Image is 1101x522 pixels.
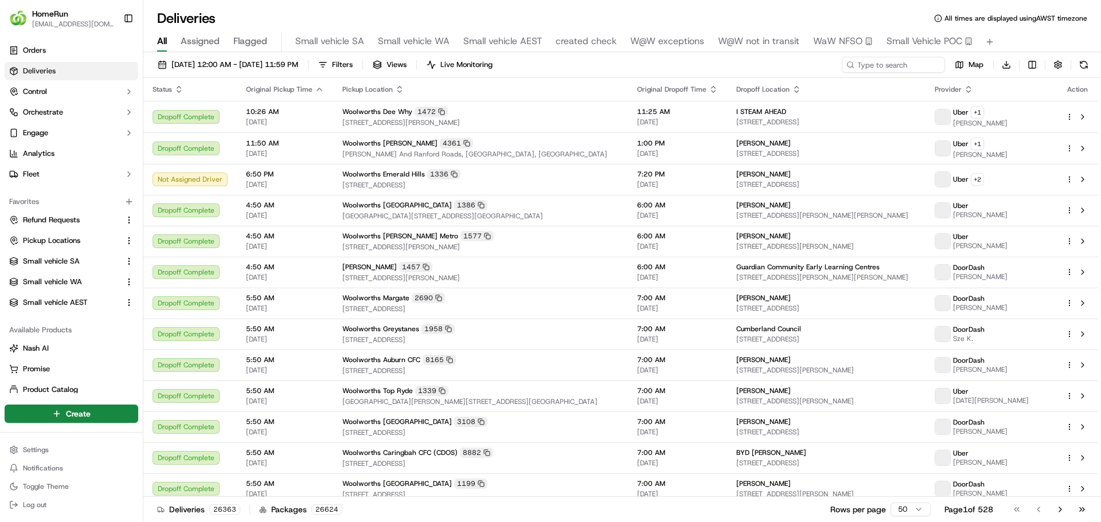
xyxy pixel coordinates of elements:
span: [PERSON_NAME] [953,241,1008,250]
span: 6:50 PM [246,170,324,179]
a: Small vehicle SA [9,256,120,266]
span: 4:50 AM [246,262,324,272]
div: 1386 [454,200,487,210]
span: [STREET_ADDRESS][PERSON_NAME] [342,118,619,127]
a: Small vehicle AEST [9,297,120,308]
div: Page 1 of 528 [944,504,993,515]
span: 4:50 AM [246,231,324,241]
span: Woolworths [GEOGRAPHIC_DATA] [342,201,452,210]
button: Settings [5,442,138,458]
span: 6:00 AM [637,201,718,210]
a: Small vehicle WA [9,277,120,287]
span: [STREET_ADDRESS] [342,366,619,375]
span: Original Pickup Time [246,85,313,94]
span: 6:00 AM [637,262,718,272]
span: [PERSON_NAME] [953,272,1008,281]
button: Control [5,83,138,101]
span: [STREET_ADDRESS] [736,458,916,468]
span: [STREET_ADDRESS][PERSON_NAME] [736,489,916,499]
span: Woolworths Top Ryde [342,386,413,395]
span: [DATE] [637,335,718,344]
span: [STREET_ADDRESS] [342,459,619,468]
span: [DATE] [637,304,718,313]
span: [STREET_ADDRESS] [736,427,916,437]
span: Status [153,85,172,94]
span: Orchestrate [23,107,63,117]
a: Promise [9,364,134,374]
span: Woolworths Greystanes [342,324,419,333]
span: Control [23,87,47,97]
span: [DATE] [246,211,324,220]
span: [PERSON_NAME] [736,139,791,148]
span: Woolworths Dee Why [342,107,412,116]
span: Log out [23,500,46,509]
span: DoorDash [953,294,985,303]
span: 5:50 AM [246,417,324,426]
span: 5:50 AM [246,324,324,333]
span: [PERSON_NAME] [953,210,1008,219]
span: Uber [953,387,969,396]
span: WaW NFSO [813,34,862,48]
div: 1472 [415,107,448,117]
span: [STREET_ADDRESS][PERSON_NAME] [342,273,619,282]
span: Woolworths Auburn CFC [342,355,420,364]
a: Orders [5,41,138,60]
span: Woolworths Caringbah CFC (CDOS) [342,448,458,457]
span: [DATE] [246,489,324,499]
span: [DATE] [637,117,718,127]
span: Promise [23,364,50,374]
span: All times are displayed using AWST timezone [944,14,1087,23]
span: [PERSON_NAME] [953,458,1008,467]
span: Uber [953,139,969,148]
p: Rows per page [830,504,886,515]
span: Pickup Locations [23,236,80,246]
span: 5:50 AM [246,448,324,457]
span: Live Monitoring [440,60,493,70]
button: Live Monitoring [421,57,498,73]
span: Pickup Location [342,85,393,94]
span: I STEAM AHEAD [736,107,786,116]
span: 5:50 AM [246,386,324,395]
span: [PERSON_NAME] [953,427,1008,436]
button: HomeRunHomeRun[EMAIL_ADDRESS][DOMAIN_NAME] [5,5,119,32]
span: 4:50 AM [246,201,324,210]
button: +2 [971,173,984,186]
span: All [157,34,167,48]
div: 1336 [427,169,460,179]
span: [DATE] [637,149,718,158]
span: [STREET_ADDRESS] [736,180,916,189]
span: Filters [332,60,353,70]
span: Small vehicle AEST [463,34,542,48]
button: +1 [971,106,984,119]
span: [GEOGRAPHIC_DATA][STREET_ADDRESS][GEOGRAPHIC_DATA] [342,211,619,221]
span: Uber [953,175,969,184]
span: Original Dropoff Time [637,85,706,94]
div: 1958 [421,324,455,334]
span: [PERSON_NAME] [736,355,791,364]
span: BYD [PERSON_NAME] [736,448,806,457]
a: Nash AI [9,343,134,354]
span: [DATE] [246,366,324,375]
span: Fleet [23,169,40,179]
span: [DATE] [246,180,324,189]
div: Available Products [5,321,138,339]
span: [PERSON_NAME] [953,150,1008,159]
span: 1:00 PM [637,139,718,148]
span: [PERSON_NAME] [953,365,1008,374]
span: [DATE] [637,273,718,282]
button: Engage [5,124,138,142]
span: [DATE][PERSON_NAME] [953,396,1029,405]
a: Analytics [5,144,138,163]
span: Map [969,60,983,70]
a: Refund Requests [9,215,120,225]
span: [STREET_ADDRESS] [736,304,916,313]
span: 10:26 AM [246,107,324,116]
button: Refresh [1076,57,1092,73]
span: [GEOGRAPHIC_DATA][PERSON_NAME][STREET_ADDRESS][GEOGRAPHIC_DATA] [342,397,619,406]
span: [STREET_ADDRESS] [736,335,916,344]
span: [PERSON_NAME] [736,417,791,426]
span: Woolworths [GEOGRAPHIC_DATA] [342,417,452,426]
span: 6:00 AM [637,231,718,241]
button: Views [368,57,412,73]
button: Small vehicle WA [5,273,138,291]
